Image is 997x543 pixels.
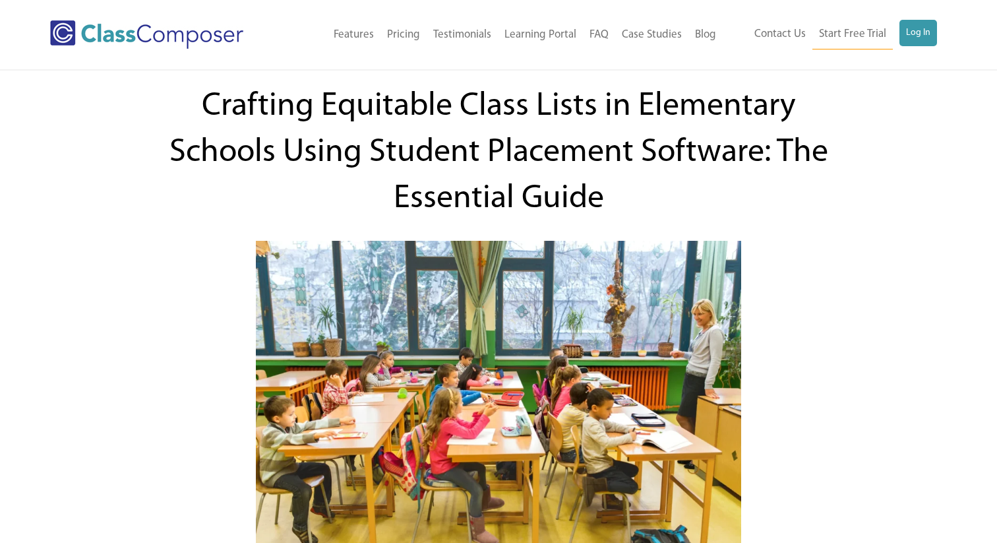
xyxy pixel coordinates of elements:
[583,20,615,49] a: FAQ
[723,20,937,49] nav: Header Menu
[498,20,583,49] a: Learning Portal
[380,20,427,49] a: Pricing
[899,20,937,46] a: Log In
[688,20,723,49] a: Blog
[615,20,688,49] a: Case Studies
[812,20,893,49] a: Start Free Trial
[748,20,812,49] a: Contact Us
[169,90,828,216] span: Crafting Equitable Class Lists in Elementary Schools Using Student Placement Software: The Essent...
[427,20,498,49] a: Testimonials
[284,20,723,49] nav: Header Menu
[327,20,380,49] a: Features
[50,20,243,49] img: Class Composer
